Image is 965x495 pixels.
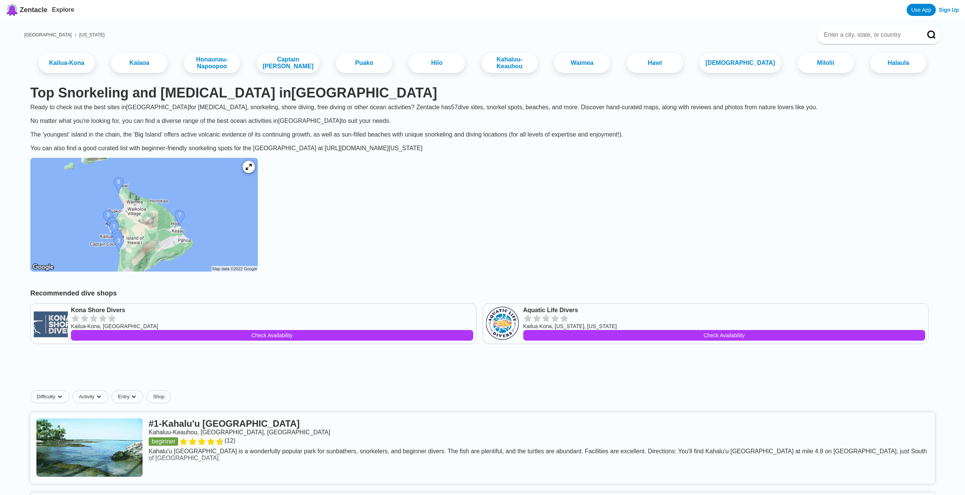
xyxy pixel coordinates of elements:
img: dropdown caret [131,394,137,400]
a: [GEOGRAPHIC_DATA] [24,32,72,38]
a: Kailua-Kona [39,53,95,73]
h2: Recommended dive shops [30,285,935,297]
h1: Top Snorkeling and [MEDICAL_DATA] in [GEOGRAPHIC_DATA] [30,85,935,101]
a: Check Availability [71,330,473,341]
button: Difficultydropdown caret [30,390,72,403]
a: Waimea [554,53,610,73]
a: Kalaoa [111,53,167,73]
a: Use App [907,4,936,16]
a: Hilo [409,53,465,73]
div: Kailua-Kona, [GEOGRAPHIC_DATA] [71,322,473,330]
a: Shop [146,390,171,403]
a: Hawi [627,53,683,73]
div: Kailua Kona, [US_STATE], [US_STATE] [523,322,926,330]
span: Zentacle [20,6,47,14]
div: The ‘youngest’ island in the chain, the ‘Big Island’ offers active volcanic evidence of its conti... [24,131,941,152]
a: Explore [52,6,74,13]
img: dropdown caret [96,394,102,400]
a: Sign Up [939,7,959,13]
input: Enter a city, state, or country [823,31,916,39]
img: Kona Shore Divers [34,306,68,341]
a: Check Availability [523,330,926,341]
a: Kahaluu-Keauhou [482,53,538,73]
img: Big Island dive site map [30,158,258,272]
button: Entrydropdown caret [111,390,146,403]
button: Activitydropdown caret [72,390,111,403]
a: [US_STATE] [79,32,105,38]
span: Difficulty [37,394,55,400]
span: › [75,32,76,38]
img: Zentacle logo [6,4,18,16]
a: Captain [PERSON_NAME] [257,53,320,73]
div: Ready to check out the best sites in [GEOGRAPHIC_DATA] for [MEDICAL_DATA], snorkeling, shore divi... [24,104,941,131]
span: Entry [118,394,129,400]
img: Aquatic Life Divers [486,306,520,341]
a: Aquatic Life Divers [523,306,926,314]
a: Puako [336,53,392,73]
img: dropdown caret [57,394,63,400]
a: [DEMOGRAPHIC_DATA] [700,53,781,73]
a: Milolii [798,53,854,73]
a: Zentacle logoZentacle [6,4,47,16]
a: Kona Shore Divers [71,306,473,314]
span: Activity [79,394,94,400]
a: Halaula [870,53,926,73]
a: Big Island dive site map [24,152,264,279]
a: Honaunau-Napoopoo [184,53,240,73]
